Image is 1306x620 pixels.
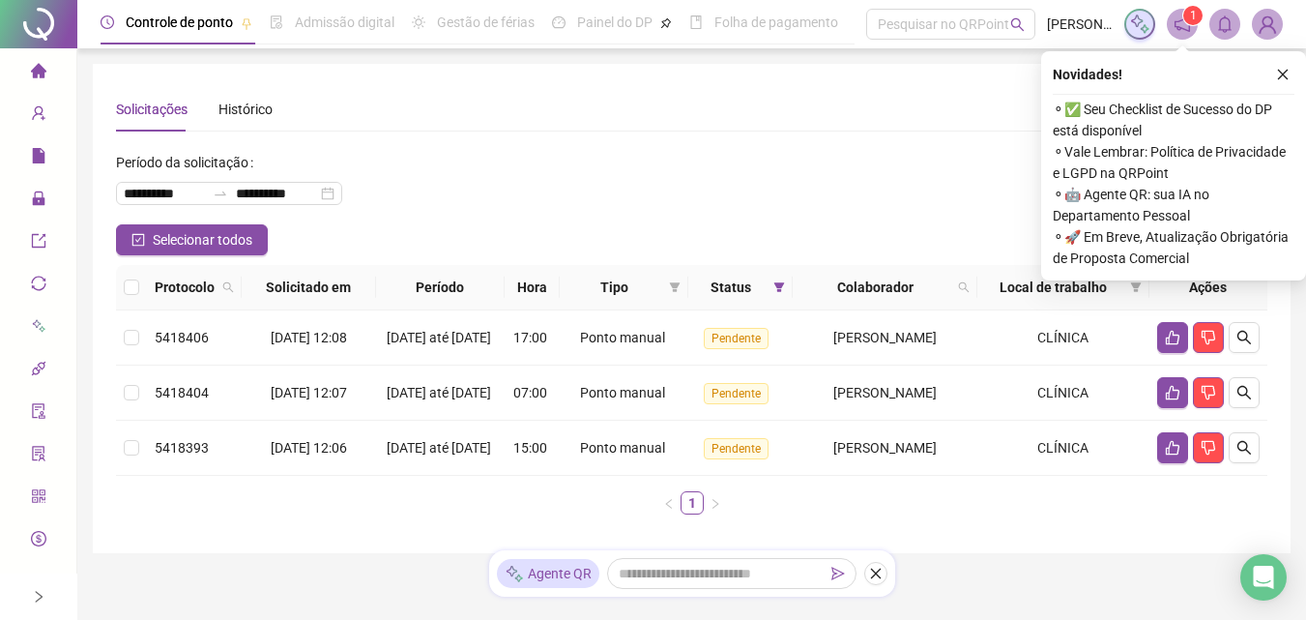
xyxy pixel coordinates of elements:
[1053,184,1294,226] span: ⚬ 🤖 Agente QR: sua IA no Departamento Pessoal
[1165,440,1180,456] span: like
[295,15,394,30] span: Admissão digital
[704,438,769,459] span: Pendente
[704,491,727,515] button: right
[31,437,46,476] span: solution
[1276,68,1290,81] span: close
[131,233,145,247] span: check-square
[126,15,233,30] span: Controle de ponto
[513,330,547,345] span: 17:00
[387,330,491,345] span: [DATE] até [DATE]
[665,273,684,302] span: filter
[32,590,45,604] span: right
[155,330,209,345] span: 5418406
[1174,15,1191,33] span: notification
[1190,9,1197,22] span: 1
[958,281,970,293] span: search
[580,330,665,345] span: Ponto manual
[1053,141,1294,184] span: ⚬ Vale Lembrar: Política de Privacidade e LGPD na QRPoint
[704,328,769,349] span: Pendente
[513,440,547,456] span: 15:00
[1047,14,1113,35] span: [PERSON_NAME]
[1130,281,1142,293] span: filter
[218,273,238,302] span: search
[1157,277,1260,298] div: Ações
[376,265,505,310] th: Período
[552,15,566,29] span: dashboard
[985,277,1122,298] span: Local de trabalho
[1165,330,1180,345] span: like
[31,352,46,391] span: api
[1129,14,1150,35] img: sparkle-icon.fc2bf0ac1784a2077858766a79e2daf3.svg
[31,267,46,306] span: sync
[101,15,114,29] span: clock-circle
[1126,273,1146,302] span: filter
[116,99,188,120] div: Solicitações
[977,421,1149,476] td: CLÍNICA
[1201,440,1216,456] span: dislike
[213,186,228,201] span: swap-right
[1053,64,1122,85] span: Novidades !
[387,385,491,400] span: [DATE] até [DATE]
[513,385,547,400] span: 07:00
[580,440,665,456] span: Ponto manual
[437,15,535,30] span: Gestão de férias
[833,385,937,400] span: [PERSON_NAME]
[31,97,46,135] span: user-add
[567,277,661,298] span: Tipo
[1201,330,1216,345] span: dislike
[1183,6,1203,25] sup: 1
[954,273,973,302] span: search
[31,224,46,263] span: export
[218,99,273,120] div: Histórico
[116,147,261,178] label: Período da solicitação
[714,15,838,30] span: Folha de pagamento
[153,229,252,251] span: Selecionar todos
[800,277,950,298] span: Colaborador
[31,139,46,178] span: file
[1236,330,1252,345] span: search
[682,492,703,514] a: 1
[660,17,672,29] span: pushpin
[1201,385,1216,400] span: dislike
[696,277,766,298] span: Status
[31,565,46,604] span: info-circle
[505,564,524,584] img: sparkle-icon.fc2bf0ac1784a2077858766a79e2daf3.svg
[833,330,937,345] span: [PERSON_NAME]
[669,281,681,293] span: filter
[977,366,1149,421] td: CLÍNICA
[1165,385,1180,400] span: like
[704,383,769,404] span: Pendente
[1053,226,1294,269] span: ⚬ 🚀 Em Breve, Atualização Obrigatória de Proposta Comercial
[155,440,209,456] span: 5418393
[271,440,347,456] span: [DATE] 12:06
[270,15,283,29] span: file-done
[1240,554,1287,601] div: Open Intercom Messenger
[1216,15,1233,33] span: bell
[241,17,252,29] span: pushpin
[1010,17,1025,32] span: search
[155,385,209,400] span: 5418404
[577,15,653,30] span: Painel do DP
[155,277,215,298] span: Protocolo
[769,273,789,302] span: filter
[663,498,675,510] span: left
[31,182,46,221] span: lock
[704,491,727,515] li: Próxima página
[222,281,234,293] span: search
[869,567,883,580] span: close
[681,491,704,515] li: 1
[412,15,425,29] span: sun
[213,186,228,201] span: to
[31,522,46,561] span: dollar
[1236,440,1252,456] span: search
[1236,385,1252,400] span: search
[505,265,560,310] th: Hora
[31,54,46,93] span: home
[271,385,347,400] span: [DATE] 12:07
[689,15,703,29] span: book
[497,559,599,588] div: Agente QR
[31,395,46,433] span: audit
[242,265,376,310] th: Solicitado em
[116,224,268,255] button: Selecionar todos
[387,440,491,456] span: [DATE] até [DATE]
